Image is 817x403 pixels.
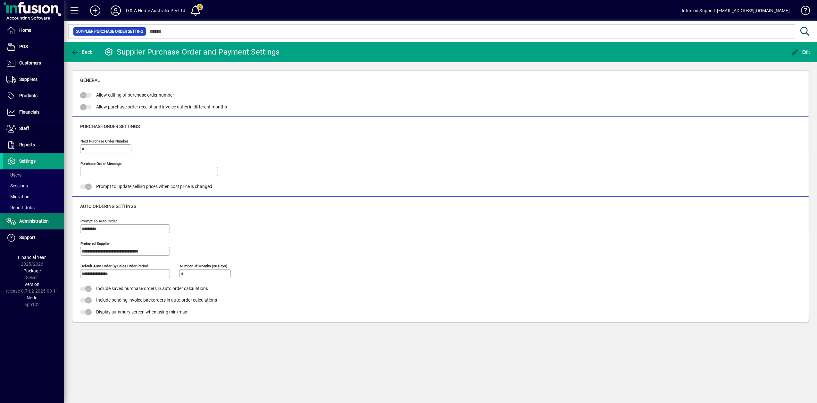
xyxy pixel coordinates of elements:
a: Administration [3,213,64,229]
mat-label: Default auto order by sales order period [80,263,148,268]
a: Sessions [3,180,64,191]
span: Auto Ordering Settings [80,204,136,209]
span: Supplier Purchase Order Setting [76,28,143,35]
span: Allow purchase order receipt and invoice dates in different months [96,104,227,109]
span: Include saved purchase orders in auto order calculations [96,286,208,291]
a: POS [3,39,64,55]
a: Reports [3,137,64,153]
a: Users [3,169,64,180]
span: General [80,78,100,83]
a: Financials [3,104,64,120]
span: Settings [19,159,36,164]
span: Suppliers [19,77,38,82]
a: Report Jobs [3,202,64,213]
span: Financial Year [18,255,46,260]
span: Prompt to update selling prices when cost price is changed [96,184,212,189]
div: D & A Home Australia Pty Ltd [126,5,185,16]
span: Administration [19,219,49,224]
a: Staff [3,121,64,137]
a: Products [3,88,64,104]
span: Node [27,295,38,300]
a: Customers [3,55,64,71]
a: Knowledge Base [796,1,809,22]
mat-label: Preferred Supplier [80,241,110,245]
a: Home [3,22,64,39]
mat-label: Purchase Order Message [80,161,121,166]
span: Users [6,172,21,177]
span: Financials [19,109,39,115]
mat-label: Number of Months (30 days) [180,263,227,268]
span: Display summary screen when using min/max [96,309,187,314]
span: Reports [19,142,35,147]
span: Staff [19,126,29,131]
a: Migration [3,191,64,202]
span: Migration [6,194,29,199]
span: Purchase Order Settings [80,124,140,129]
span: Back [71,49,92,55]
div: Supplier Purchase Order and Payment Settings [104,47,280,57]
span: Customers [19,60,41,65]
a: Support [3,230,64,246]
span: POS [19,44,28,49]
span: Allow editing of purchase order number [96,92,174,98]
span: Sessions [6,183,28,188]
button: Add [85,5,105,16]
span: Include pending invoice backorders in auto order calculations [96,297,217,303]
span: Support [19,235,35,240]
button: Profile [105,5,126,16]
mat-label: Prompt to Auto Order [80,219,117,223]
span: Products [19,93,38,98]
mat-label: Next Purchase Order number [80,139,128,143]
span: Edit [791,49,811,55]
button: Edit [790,46,812,58]
span: Home [19,28,31,33]
span: Package [23,268,41,273]
div: Infusion Support [EMAIL_ADDRESS][DOMAIN_NAME] [682,5,790,16]
span: Version [25,282,40,287]
button: Back [69,46,94,58]
app-page-header-button: Back [64,46,99,58]
a: Suppliers [3,72,64,88]
span: Report Jobs [6,205,35,210]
